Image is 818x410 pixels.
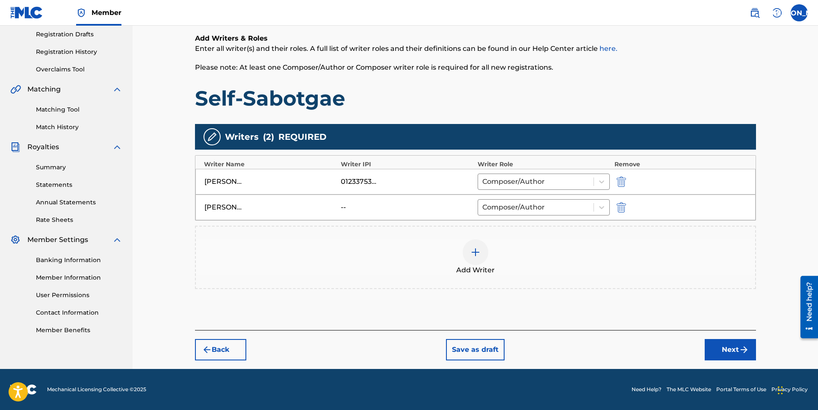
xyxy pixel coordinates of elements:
[771,386,808,393] a: Privacy Policy
[772,8,782,18] img: help
[470,247,481,257] img: add
[36,47,122,56] a: Registration History
[10,235,21,245] img: Member Settings
[204,160,337,169] div: Writer Name
[614,160,747,169] div: Remove
[36,215,122,224] a: Rate Sheets
[446,339,505,360] button: Save as draft
[202,345,212,355] img: 7ee5dd4eb1f8a8e3ef2f.svg
[617,202,626,212] img: 12a2ab48e56ec057fbd8.svg
[778,378,783,403] div: Drag
[10,384,37,395] img: logo
[10,142,21,152] img: Royalties
[36,105,122,114] a: Matching Tool
[195,33,756,44] h6: Add Writers & Roles
[112,84,122,94] img: expand
[92,8,121,18] span: Member
[632,386,661,393] a: Need Help?
[76,8,86,18] img: Top Rightsholder
[195,339,246,360] button: Back
[10,6,43,19] img: MLC Logo
[667,386,711,393] a: The MLC Website
[791,4,808,21] div: User Menu
[36,180,122,189] a: Statements
[341,160,473,169] div: Writer IPI
[36,273,122,282] a: Member Information
[36,163,122,172] a: Summary
[10,84,21,94] img: Matching
[278,130,327,143] span: REQUIRED
[456,265,495,275] span: Add Writer
[478,160,610,169] div: Writer Role
[705,339,756,360] button: Next
[47,386,146,393] span: Mechanical Licensing Collective © 2025
[775,369,818,410] iframe: Chat Widget
[750,8,760,18] img: search
[195,63,553,71] span: Please note: At least one Composer/Author or Composer writer role is required for all new registr...
[36,326,122,335] a: Member Benefits
[36,123,122,132] a: Match History
[768,4,786,21] div: Help
[794,273,818,342] iframe: Resource Center
[617,177,626,187] img: 12a2ab48e56ec057fbd8.svg
[27,142,59,152] span: Royalties
[599,44,617,53] a: here.
[716,386,766,393] a: Portal Terms of Use
[112,235,122,245] img: expand
[36,198,122,207] a: Annual Statements
[36,30,122,39] a: Registration Drafts
[225,130,259,143] span: Writers
[36,65,122,74] a: Overclaims Tool
[746,4,763,21] a: Public Search
[195,86,756,111] h1: Self-Sabotgae
[27,84,61,94] span: Matching
[263,130,274,143] span: ( 2 )
[36,291,122,300] a: User Permissions
[195,44,617,53] span: Enter all writer(s) and their roles. A full list of writer roles and their definitions can be fou...
[739,345,749,355] img: f7272a7cc735f4ea7f67.svg
[112,142,122,152] img: expand
[27,235,88,245] span: Member Settings
[36,256,122,265] a: Banking Information
[36,308,122,317] a: Contact Information
[207,132,217,142] img: writers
